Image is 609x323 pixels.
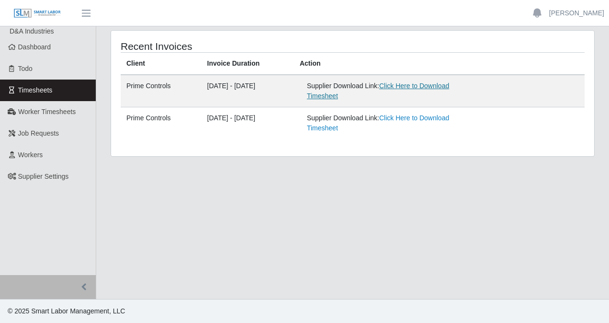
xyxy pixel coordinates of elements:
td: [DATE] - [DATE] [202,75,294,107]
span: © 2025 Smart Labor Management, LLC [8,307,125,315]
td: [DATE] - [DATE] [202,107,294,139]
h4: Recent Invoices [121,40,305,52]
span: Job Requests [18,129,59,137]
a: [PERSON_NAME] [549,8,604,18]
th: Invoice Duration [202,53,294,75]
img: SLM Logo [13,8,61,19]
div: Supplier Download Link: [307,81,479,101]
span: Worker Timesheets [18,108,76,115]
span: Workers [18,151,43,159]
td: Prime Controls [121,75,202,107]
th: Action [294,53,585,75]
span: Supplier Settings [18,173,69,180]
span: Todo [18,65,33,72]
td: Prime Controls [121,107,202,139]
span: D&A Industries [10,27,54,35]
div: Supplier Download Link: [307,113,479,133]
th: Client [121,53,202,75]
span: Dashboard [18,43,51,51]
span: Timesheets [18,86,53,94]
